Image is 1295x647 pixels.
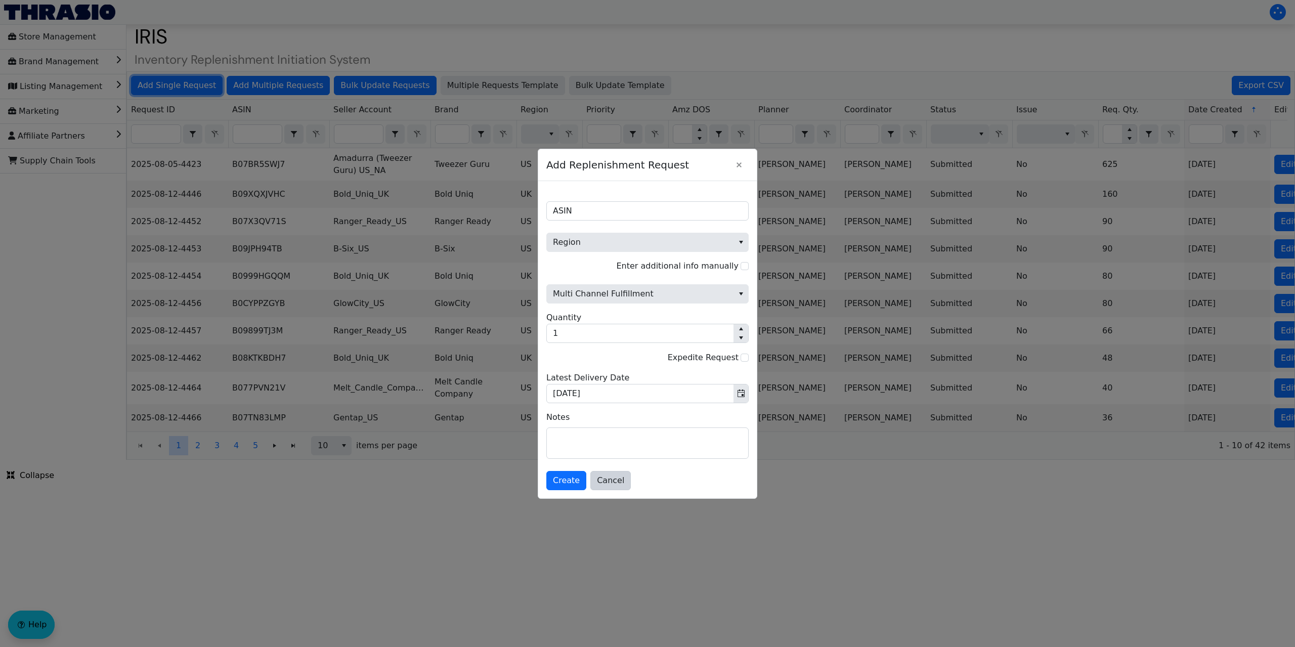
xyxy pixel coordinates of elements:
input: 09/18/2025 [547,384,733,403]
button: Close [729,155,749,175]
label: Expedite Request [668,353,739,362]
span: Multi Channel Fulfillment [546,284,749,304]
span: Cancel [597,475,624,487]
label: Notes [546,411,749,423]
span: Add Replenishment Request [546,152,729,178]
span: Create [553,475,580,487]
button: Create [546,471,586,490]
button: select [733,233,748,251]
button: Toggle calendar [733,384,748,403]
div: Please choose one of the options. [546,272,749,304]
button: Cancel [590,471,631,490]
label: Latest Delivery Date [546,372,629,384]
div: Quantity must be greater than 0. [546,312,749,343]
button: Decrease value [733,333,748,342]
span: Region [546,233,749,252]
button: select [733,285,748,303]
label: Quantity [546,312,581,324]
button: Increase value [733,324,748,333]
div: Please set the arrival date. [546,372,749,403]
label: Enter additional info manually [616,261,739,271]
